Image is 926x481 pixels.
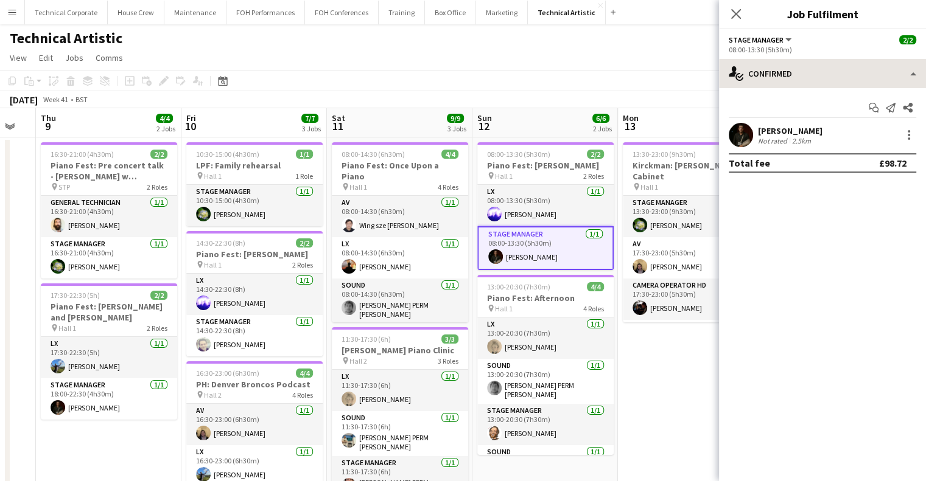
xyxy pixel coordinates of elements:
[150,291,167,300] span: 2/2
[196,238,245,247] span: 14:30-22:30 (8h)
[332,196,468,237] app-card-role: AV1/108:00-14:30 (6h30m)Wing sze [PERSON_NAME]
[477,359,614,404] app-card-role: Sound1/113:00-20:30 (7h30m)[PERSON_NAME] PERM [PERSON_NAME]
[186,142,323,226] app-job-card: 10:30-15:00 (4h30m)1/1LPF: Family rehearsal Hall 11 RoleStage Manager1/110:30-15:00 (4h30m)[PERSO...
[332,160,468,182] h3: Piano Fest: Once Upon a Piano
[58,182,70,192] span: STP
[41,378,177,420] app-card-role: Stage Manager1/118:00-22:30 (4h30m)[PERSON_NAME]
[441,150,458,159] span: 4/4
[41,337,177,378] app-card-role: LX1/117:30-22:30 (5h)[PERSON_NAME]
[477,160,614,171] h3: Piano Fest: [PERSON_NAME]
[332,345,468,356] h3: [PERSON_NAME] Piano Clinic
[330,119,345,133] span: 11
[196,150,259,159] span: 10:30-15:00 (4h30m)
[108,1,164,24] button: House Crew
[447,124,466,133] div: 3 Jobs
[10,52,27,63] span: View
[41,301,177,323] h3: Piano Fest: [PERSON_NAME] and [PERSON_NAME]
[477,142,614,270] app-job-card: 08:00-13:30 (5h30m)2/2Piano Fest: [PERSON_NAME] Hall 12 RolesLX1/108:00-13:30 (5h30m)[PERSON_NAME...
[592,114,609,123] span: 6/6
[332,279,468,324] app-card-role: Sound1/108:00-14:30 (6h30m)[PERSON_NAME] PERM [PERSON_NAME]
[790,136,813,145] div: 2.5km
[879,157,907,169] div: £98.72
[332,370,468,411] app-card-role: LX1/111:30-17:30 (6h)[PERSON_NAME]
[204,171,222,181] span: Hall 1
[332,237,468,279] app-card-role: LX1/108:00-14:30 (6h30m)[PERSON_NAME]
[296,369,313,378] span: 4/4
[623,320,759,361] app-card-role: LX1/1
[75,95,88,104] div: BST
[302,124,321,133] div: 3 Jobs
[204,260,222,269] span: Hall 1
[477,292,614,303] h3: Piano Fest: Afternoon
[296,150,313,159] span: 1/1
[621,119,639,133] span: 13
[623,112,639,123] span: Mon
[40,95,71,104] span: Week 41
[729,45,916,54] div: 08:00-13:30 (5h30m)
[65,52,83,63] span: Jobs
[477,404,614,445] app-card-role: Stage Manager1/113:00-20:30 (7h30m)[PERSON_NAME]
[96,52,123,63] span: Comms
[587,282,604,291] span: 4/4
[758,125,823,136] div: [PERSON_NAME]
[332,142,468,322] app-job-card: 08:00-14:30 (6h30m)4/4Piano Fest: Once Upon a Piano Hall 14 RolesAV1/108:00-14:30 (6h30m)Wing sze...
[447,114,464,123] span: 9/9
[729,35,784,44] span: Stage Manager
[477,112,492,123] span: Sun
[186,315,323,356] app-card-role: Stage Manager1/114:30-22:30 (8h)[PERSON_NAME]
[528,1,606,24] button: Technical Artistic
[60,50,88,66] a: Jobs
[186,112,196,123] span: Fri
[623,196,759,237] app-card-role: Stage Manager1/113:30-23:00 (9h30m)[PERSON_NAME]
[593,124,612,133] div: 2 Jobs
[305,1,379,24] button: FOH Conferences
[186,249,323,260] h3: Piano Fest: [PERSON_NAME]
[39,52,53,63] span: Edit
[583,171,604,181] span: 2 Roles
[342,334,391,344] span: 11:30-17:30 (6h)
[51,150,114,159] span: 16:30-21:00 (4h30m)
[41,237,177,279] app-card-role: Stage Manager1/116:30-21:00 (4h30m)[PERSON_NAME]
[301,114,318,123] span: 7/7
[51,291,100,300] span: 17:30-22:30 (5h)
[623,237,759,279] app-card-role: AV1/117:30-23:00 (5h30m)[PERSON_NAME]
[640,182,658,192] span: Hall 1
[477,275,614,455] app-job-card: 13:00-20:30 (7h30m)4/4Piano Fest: Afternoon Hall 14 RolesLX1/113:00-20:30 (7h30m)[PERSON_NAME]Sou...
[441,334,458,344] span: 3/3
[495,171,513,181] span: Hall 1
[147,324,167,333] span: 2 Roles
[39,119,56,133] span: 9
[186,274,323,315] app-card-role: LX1/114:30-22:30 (8h)[PERSON_NAME]
[476,1,528,24] button: Marketing
[438,356,458,365] span: 3 Roles
[34,50,58,66] a: Edit
[719,6,926,22] h3: Job Fulfilment
[729,157,770,169] div: Total fee
[196,369,259,378] span: 16:30-23:00 (6h30m)
[41,283,177,420] app-job-card: 17:30-22:30 (5h)2/2Piano Fest: [PERSON_NAME] and [PERSON_NAME] Hall 12 RolesLX1/117:30-22:30 (5h)...
[332,112,345,123] span: Sat
[186,231,323,356] app-job-card: 14:30-22:30 (8h)2/2Piano Fest: [PERSON_NAME] Hall 12 RolesLX1/114:30-22:30 (8h)[PERSON_NAME]Stage...
[296,238,313,247] span: 2/2
[186,404,323,445] app-card-role: AV1/116:30-23:00 (6h30m)[PERSON_NAME]
[587,150,604,159] span: 2/2
[719,59,926,88] div: Confirmed
[495,304,513,313] span: Hall 1
[623,160,759,182] h3: Kirckman: [PERSON_NAME]'s Cabinet
[332,411,468,456] app-card-role: Sound1/111:30-17:30 (6h)[PERSON_NAME] PERM [PERSON_NAME]
[623,279,759,320] app-card-role: Camera Operator HD1/117:30-23:00 (5h30m)[PERSON_NAME]
[186,379,323,390] h3: PH: Denver Broncos Podcast
[477,185,614,226] app-card-role: LX1/108:00-13:30 (5h30m)[PERSON_NAME]
[10,29,122,47] h1: Technical Artistic
[58,324,76,333] span: Hall 1
[41,142,177,279] app-job-card: 16:30-21:00 (4h30m)2/2Piano Fest: Pre concert talk - [PERSON_NAME] w [PERSON_NAME] and [PERSON_NA...
[477,317,614,359] app-card-role: LX1/113:00-20:30 (7h30m)[PERSON_NAME]
[204,390,222,400] span: Hall 2
[475,119,492,133] span: 12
